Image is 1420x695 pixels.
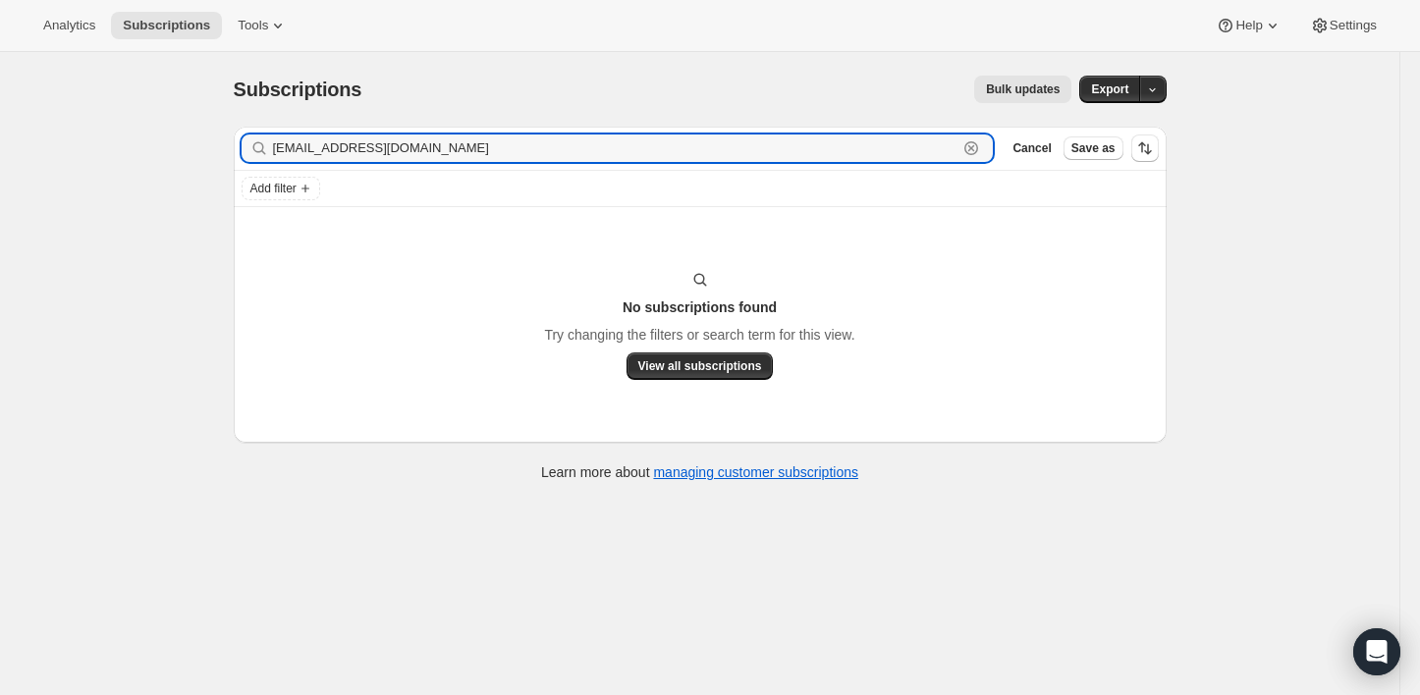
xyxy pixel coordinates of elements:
[238,18,268,33] span: Tools
[623,297,777,317] h3: No subscriptions found
[1091,81,1128,97] span: Export
[541,462,858,482] p: Learn more about
[234,79,362,100] span: Subscriptions
[653,464,858,480] a: managing customer subscriptions
[1005,136,1059,160] button: Cancel
[627,352,774,380] button: View all subscriptions
[242,177,320,200] button: Add filter
[226,12,300,39] button: Tools
[1012,140,1051,156] span: Cancel
[986,81,1060,97] span: Bulk updates
[1353,628,1400,675] div: Open Intercom Messenger
[1131,134,1159,162] button: Sort the results
[1204,12,1293,39] button: Help
[31,12,107,39] button: Analytics
[43,18,95,33] span: Analytics
[123,18,210,33] span: Subscriptions
[1071,140,1116,156] span: Save as
[250,181,297,196] span: Add filter
[1235,18,1262,33] span: Help
[1298,12,1389,39] button: Settings
[974,76,1071,103] button: Bulk updates
[1079,76,1140,103] button: Export
[1330,18,1377,33] span: Settings
[961,138,981,158] button: Clear
[544,325,854,345] p: Try changing the filters or search term for this view.
[111,12,222,39] button: Subscriptions
[1064,136,1123,160] button: Save as
[638,358,762,374] span: View all subscriptions
[273,134,958,162] input: Filter subscribers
